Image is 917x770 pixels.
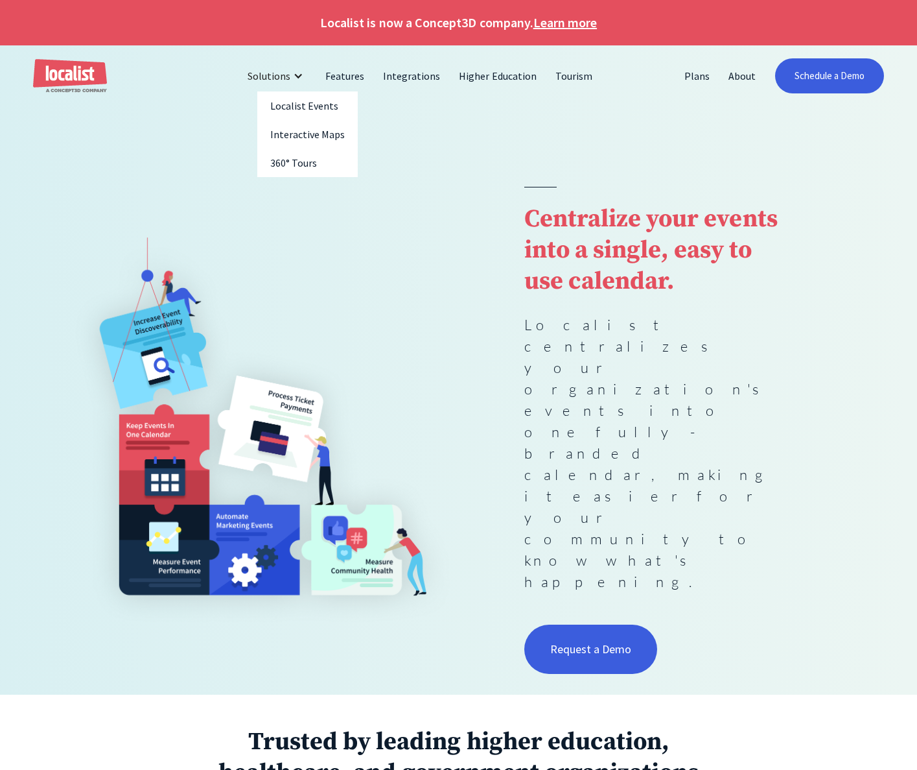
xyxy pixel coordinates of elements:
[33,59,107,93] a: home
[524,314,786,592] p: Localist centralizes your organization's events into one fully-branded calendar, making it easier...
[316,60,374,91] a: Features
[450,60,546,91] a: Higher Education
[248,68,290,84] div: Solutions
[257,120,358,149] a: Interactive Maps
[257,149,358,177] a: 360° Tours
[524,204,778,297] strong: Centralize your events into a single, easy to use calendar.
[533,13,597,32] a: Learn more
[374,60,450,91] a: Integrations
[524,625,658,674] a: Request a Demo
[257,91,358,177] nav: Solutions
[719,60,765,91] a: About
[546,60,602,91] a: Tourism
[238,60,316,91] div: Solutions
[775,58,885,93] a: Schedule a Demo
[675,60,719,91] a: Plans
[257,91,358,120] a: Localist Events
